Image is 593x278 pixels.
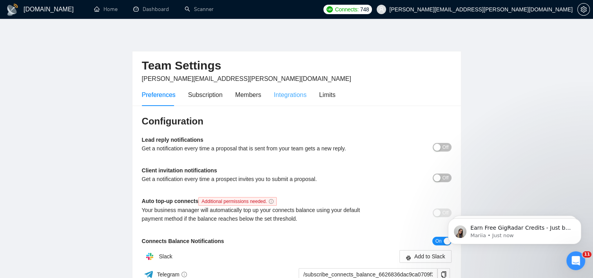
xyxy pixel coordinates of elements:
button: slackAdd to Slack [399,250,452,263]
img: logo [6,4,19,16]
a: dashboardDashboard [133,6,169,13]
b: Connects Balance Notifications [142,238,224,244]
div: Subscription [188,90,223,100]
span: Connects: [335,5,359,14]
span: 11 [582,251,591,258]
div: Get a notification every time a proposal that is sent from your team gets a new reply. [142,144,374,153]
span: On [435,237,441,245]
span: slack [406,254,411,260]
iframe: Intercom notifications message [436,202,593,257]
div: Members [235,90,261,100]
span: copy [438,271,450,278]
span: Telegram [157,271,187,278]
div: Your business manager will automatically top up your connects balance using your default payment ... [142,206,374,223]
span: Off [442,174,449,182]
span: info-circle [269,199,274,204]
b: Lead reply notifications [142,137,203,143]
div: Limits [319,90,335,100]
span: user [379,7,384,12]
div: Integrations [274,90,307,100]
span: Slack [159,253,172,260]
h2: Team Settings [142,58,452,74]
a: homeHome [94,6,118,13]
b: Client invitation notifications [142,167,217,174]
img: upwork-logo.png [326,6,333,13]
iframe: Intercom live chat [566,251,585,270]
span: 748 [360,5,369,14]
span: setting [578,6,589,13]
span: Add to Slack [414,252,445,261]
div: Get a notification every time a prospect invites you to submit a proposal. [142,175,374,183]
h3: Configuration [142,115,452,128]
span: Off [442,143,449,152]
b: Auto top-up connects [142,198,280,204]
span: Additional permissions needed. [198,197,277,206]
div: Preferences [142,90,176,100]
a: searchScanner [185,6,214,13]
span: [PERSON_NAME][EMAIL_ADDRESS][PERSON_NAME][DOMAIN_NAME] [142,75,351,82]
img: hpQkSZIkSZIkSZIkSZIkSZIkSZIkSZIkSZIkSZIkSZIkSZIkSZIkSZIkSZIkSZIkSZIkSZIkSZIkSZIkSZIkSZIkSZIkSZIkS... [142,249,158,264]
a: setting [577,6,590,13]
button: setting [577,3,590,16]
span: info-circle [181,272,187,277]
